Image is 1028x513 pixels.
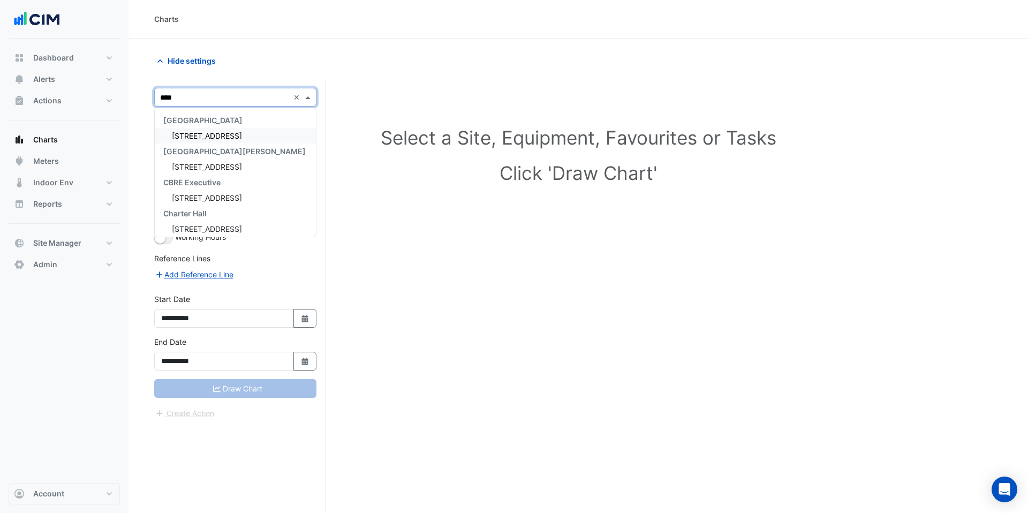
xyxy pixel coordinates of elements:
span: Clear [293,92,303,103]
span: Actions [33,95,62,106]
label: Reference Lines [154,253,210,264]
fa-icon: Select Date [300,314,310,323]
div: Open Intercom Messenger [992,477,1017,502]
app-icon: Dashboard [14,52,25,63]
span: Indoor Env [33,177,73,188]
span: Hide settings [168,55,216,66]
app-icon: Admin [14,259,25,270]
span: [STREET_ADDRESS] [172,131,242,140]
span: [GEOGRAPHIC_DATA] [163,116,243,125]
button: Alerts [9,69,120,90]
button: Charts [9,129,120,150]
button: Indoor Env [9,172,120,193]
span: [STREET_ADDRESS] [172,193,242,202]
fa-icon: Select Date [300,357,310,366]
h1: Select a Site, Equipment, Favourites or Tasks [178,126,979,149]
span: [STREET_ADDRESS] [172,224,242,233]
button: Hide settings [154,51,223,70]
button: Actions [9,90,120,111]
button: Add Reference Line [154,268,234,281]
app-icon: Actions [14,95,25,106]
span: Charts [33,134,58,145]
span: Admin [33,259,57,270]
app-escalated-ticket-create-button: Please correct errors first [154,408,215,417]
label: End Date [154,336,186,348]
span: Alerts [33,74,55,85]
app-icon: Alerts [14,74,25,85]
app-icon: Site Manager [14,238,25,248]
span: Reports [33,199,62,209]
span: Dashboard [33,52,74,63]
span: CBRE Executive [163,178,221,187]
h1: Click 'Draw Chart' [178,162,979,184]
button: Account [9,483,120,504]
span: Meters [33,156,59,167]
div: Charts [154,13,179,25]
app-icon: Meters [14,156,25,167]
span: Working Hours [175,232,226,242]
ng-dropdown-panel: Options list [154,108,316,237]
span: [STREET_ADDRESS] [172,162,242,171]
button: Admin [9,254,120,275]
img: Company Logo [13,9,61,30]
button: Reports [9,193,120,215]
label: Start Date [154,293,190,305]
button: Dashboard [9,47,120,69]
button: Site Manager [9,232,120,254]
span: Charter Hall [163,209,207,218]
span: Site Manager [33,238,81,248]
app-icon: Reports [14,199,25,209]
button: Meters [9,150,120,172]
app-icon: Indoor Env [14,177,25,188]
span: Account [33,488,64,499]
app-icon: Charts [14,134,25,145]
span: [GEOGRAPHIC_DATA][PERSON_NAME] [163,147,306,156]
